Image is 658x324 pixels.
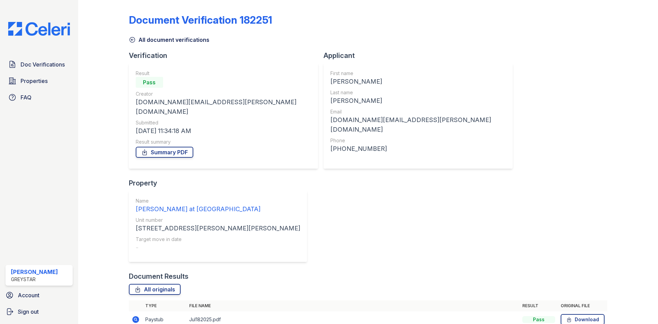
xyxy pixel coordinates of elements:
div: Result summary [136,139,311,145]
div: Pass [522,316,555,323]
a: FAQ [5,91,73,104]
div: Result [136,70,311,77]
th: Type [143,300,186,311]
a: Name [PERSON_NAME] at [GEOGRAPHIC_DATA] [136,197,300,214]
div: Pass [136,77,163,88]
span: Properties [21,77,48,85]
th: Result [520,300,558,311]
span: Doc Verifications [21,60,65,69]
div: Document Verification 182251 [129,14,272,26]
th: File name [186,300,520,311]
div: Last name [330,89,506,96]
div: Document Results [129,272,188,281]
th: Original file [558,300,607,311]
div: Phone [330,137,506,144]
div: Property [129,178,313,188]
a: Doc Verifications [5,58,73,71]
span: FAQ [21,93,32,101]
div: Email [330,108,506,115]
a: All originals [129,284,181,295]
div: Unit number [136,217,300,224]
a: Sign out [3,305,75,319]
div: Greystar [11,276,58,283]
div: [DATE] 11:34:18 AM [136,126,311,136]
div: [PERSON_NAME] [330,77,506,86]
div: [STREET_ADDRESS][PERSON_NAME][PERSON_NAME] [136,224,300,233]
div: [PERSON_NAME] at [GEOGRAPHIC_DATA] [136,204,300,214]
div: [DOMAIN_NAME][EMAIL_ADDRESS][PERSON_NAME][DOMAIN_NAME] [136,97,311,117]
span: Sign out [18,308,39,316]
div: Target move in date [136,236,300,243]
a: All document verifications [129,36,209,44]
div: [PERSON_NAME] [11,268,58,276]
span: Account [18,291,39,299]
div: [PERSON_NAME] [330,96,506,106]
a: Account [3,288,75,302]
img: CE_Logo_Blue-a8612792a0a2168367f1c8372b55b34899dd931a85d93a1a3d3e32e68fde9ad4.png [3,22,75,36]
div: - [136,243,300,252]
div: Name [136,197,300,204]
div: First name [330,70,506,77]
div: [DOMAIN_NAME][EMAIL_ADDRESS][PERSON_NAME][DOMAIN_NAME] [330,115,506,134]
div: Creator [136,91,311,97]
div: Applicant [324,51,518,60]
div: Submitted [136,119,311,126]
a: Properties [5,74,73,88]
div: Verification [129,51,324,60]
div: [PHONE_NUMBER] [330,144,506,154]
a: Summary PDF [136,147,193,158]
